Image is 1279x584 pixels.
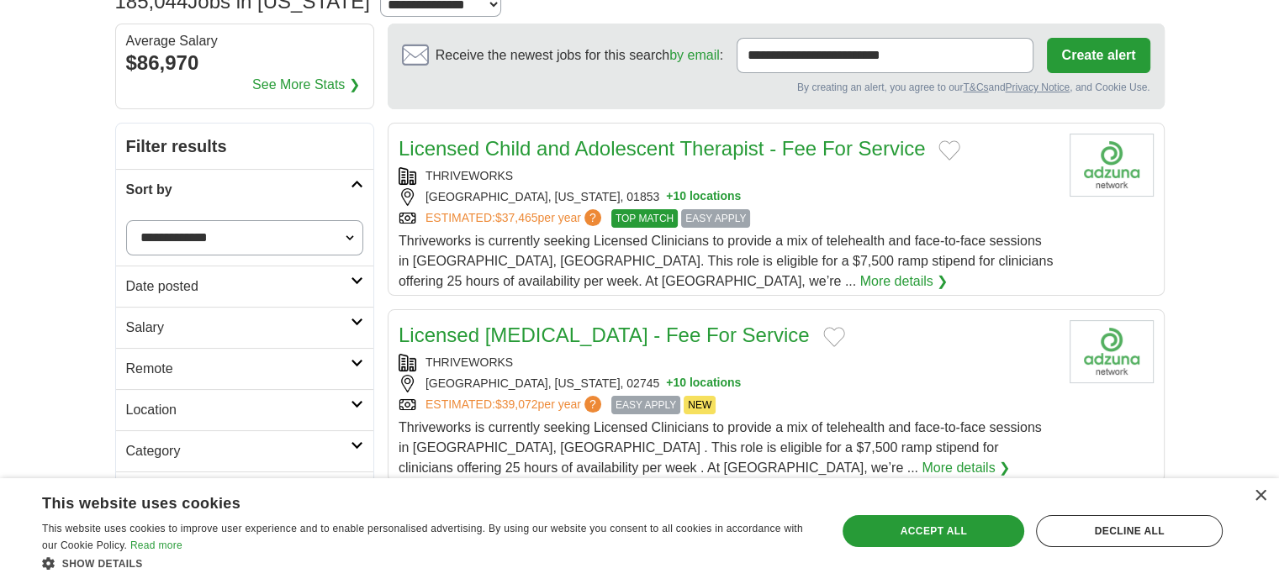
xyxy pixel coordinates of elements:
[495,397,538,411] span: $39,072
[126,276,351,297] h2: Date posted
[1005,82,1070,93] a: Privacy Notice
[684,396,716,414] span: NEW
[963,82,988,93] a: T&Cs
[42,523,803,551] span: This website uses cookies to improve user experience and to enable personalised advertising. By u...
[425,209,605,228] a: ESTIMATED:$37,465per year?
[399,234,1053,288] span: Thriveworks is currently seeking Licensed Clinicians to provide a mix of telehealth and face-to-f...
[62,558,143,570] span: Show details
[116,266,373,307] a: Date posted
[126,400,351,420] h2: Location
[611,396,680,414] span: EASY APPLY
[399,354,1056,371] div: THRIVEWORKS
[116,348,373,389] a: Remote
[126,48,363,78] div: $86,970
[126,180,351,200] h2: Sort by
[1036,515,1223,547] div: Decline all
[116,471,373,513] a: Company
[42,555,813,571] div: Show details
[399,167,1056,185] div: THRIVEWORKS
[126,441,351,461] h2: Category
[922,458,1010,478] a: More details ❯
[399,420,1042,475] span: Thriveworks is currently seeking Licensed Clinicians to provide a mix of telehealth and face-to-f...
[584,209,601,226] span: ?
[116,389,373,430] a: Location
[399,188,1056,206] div: [GEOGRAPHIC_DATA], [US_STATE], 01853
[666,188,741,206] button: +10 locations
[116,307,373,348] a: Salary
[666,375,741,392] button: +10 locations
[42,488,771,513] div: This website uses cookies
[399,137,926,160] a: Licensed Child and Adolescent Therapist - Fee For Service
[116,169,373,210] a: Sort by
[1047,38,1150,73] button: Create alert
[116,124,373,169] h2: Filter results
[126,34,363,48] div: Average Salary
[425,396,605,414] a: ESTIMATED:$39,072per year?
[843,515,1024,547] div: Accept all
[666,375,673,392] span: +
[666,188,673,206] span: +
[938,140,960,160] button: Add to favorite jobs
[130,539,182,551] a: Read more, opens a new window
[495,211,538,224] span: $37,465
[402,80,1150,95] div: By creating an alert, you agree to our and , and Cookie Use.
[584,396,601,413] span: ?
[126,318,351,338] h2: Salary
[669,48,720,62] a: by email
[116,430,373,471] a: Category
[399,375,1056,392] div: [GEOGRAPHIC_DATA], [US_STATE], 02745
[611,209,678,228] span: TOP MATCH
[399,324,810,346] a: Licensed [MEDICAL_DATA] - Fee For Service
[436,45,723,66] span: Receive the newest jobs for this search :
[1070,134,1154,197] img: Company logo
[1070,320,1154,383] img: Company logo
[860,271,949,292] a: More details ❯
[1254,490,1266,502] div: Close
[252,75,360,95] a: See More Stats ❯
[126,359,351,379] h2: Remote
[681,209,750,228] span: EASY APPLY
[823,327,845,347] button: Add to favorite jobs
